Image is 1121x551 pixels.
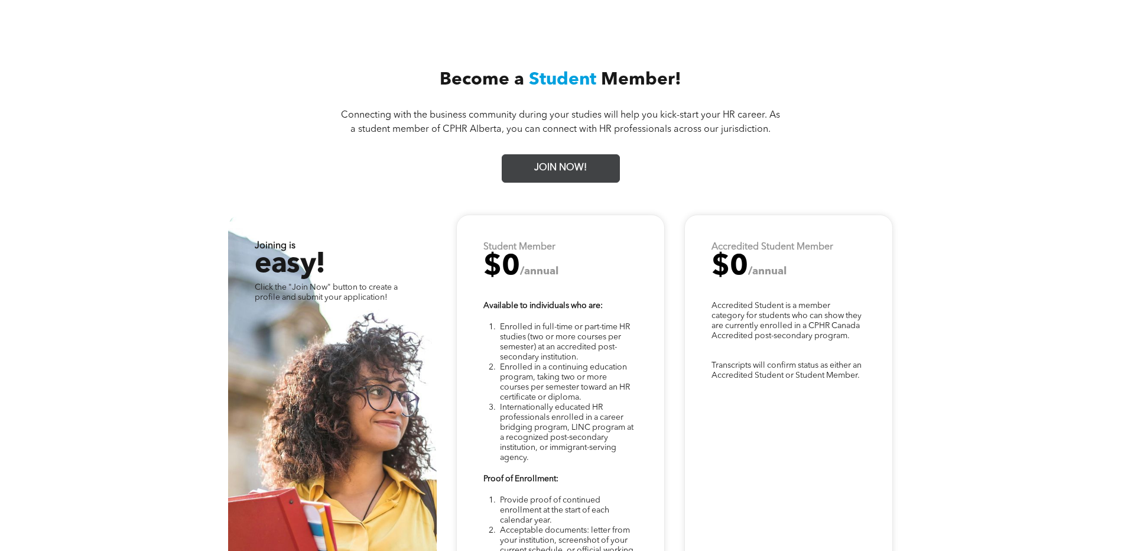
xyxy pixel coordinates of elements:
span: Member! [601,71,681,89]
a: JOIN NOW! [502,154,620,183]
span: /annual [520,266,558,277]
span: $0 [483,253,520,281]
span: Click the "Join Now" button to create a profile and submit your application! [255,283,398,302]
strong: Joining is [255,241,295,251]
strong: Accredited Student Member [711,242,833,252]
span: Student [529,71,596,89]
span: Accredited Student is a member category for students who can show they are currently enrolled in ... [711,302,862,340]
span: Internationally educated HR professionals enrolled in a career bridging program, LINC program at ... [500,403,633,462]
span: Become a [440,71,524,89]
span: Provide proof of continued enrollment at the start of each calendar year. [500,496,609,524]
strong: Student Member [483,242,555,252]
strong: Proof of Enrollment: [483,475,558,483]
span: $0 [711,253,748,281]
span: JOIN NOW! [530,157,591,180]
span: Transcripts will confirm status as either an Accredited Student or Student Member. [711,361,862,380]
span: easy! [255,251,324,279]
span: /annual [748,266,787,277]
strong: Available to individuals who are: [483,302,603,310]
span: Enrolled in full-time or part-time HR studies (two or more courses per semester) at an accredited... [500,323,630,361]
span: Enrolled in a continuing education program, taking two or more courses per semester toward an HR ... [500,363,630,401]
span: Connecting with the business community during your studies will help you kick-start your HR caree... [341,111,780,134]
